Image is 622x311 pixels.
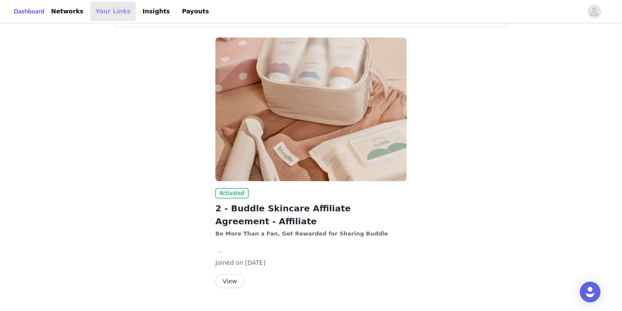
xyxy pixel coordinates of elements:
strong: Be More Than a Fan, Get Rewarded for Sharing Buddle [215,230,388,237]
span: [DATE] [245,259,265,266]
button: View [215,274,244,288]
a: Dashboard [14,7,44,16]
img: Buddle Skin Care [215,38,407,181]
span: Joined on [215,259,243,266]
div: avatar [590,5,598,19]
a: Your Links [90,2,136,21]
a: Payouts [177,2,214,21]
div: Open Intercom Messenger [580,282,600,302]
h2: 2 - Buddle Skincare Affiliate Agreement - Affiliate [215,202,407,228]
a: Insights [137,2,175,21]
a: Networks [46,2,89,21]
span: Activated [215,188,249,198]
a: View [215,278,244,285]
